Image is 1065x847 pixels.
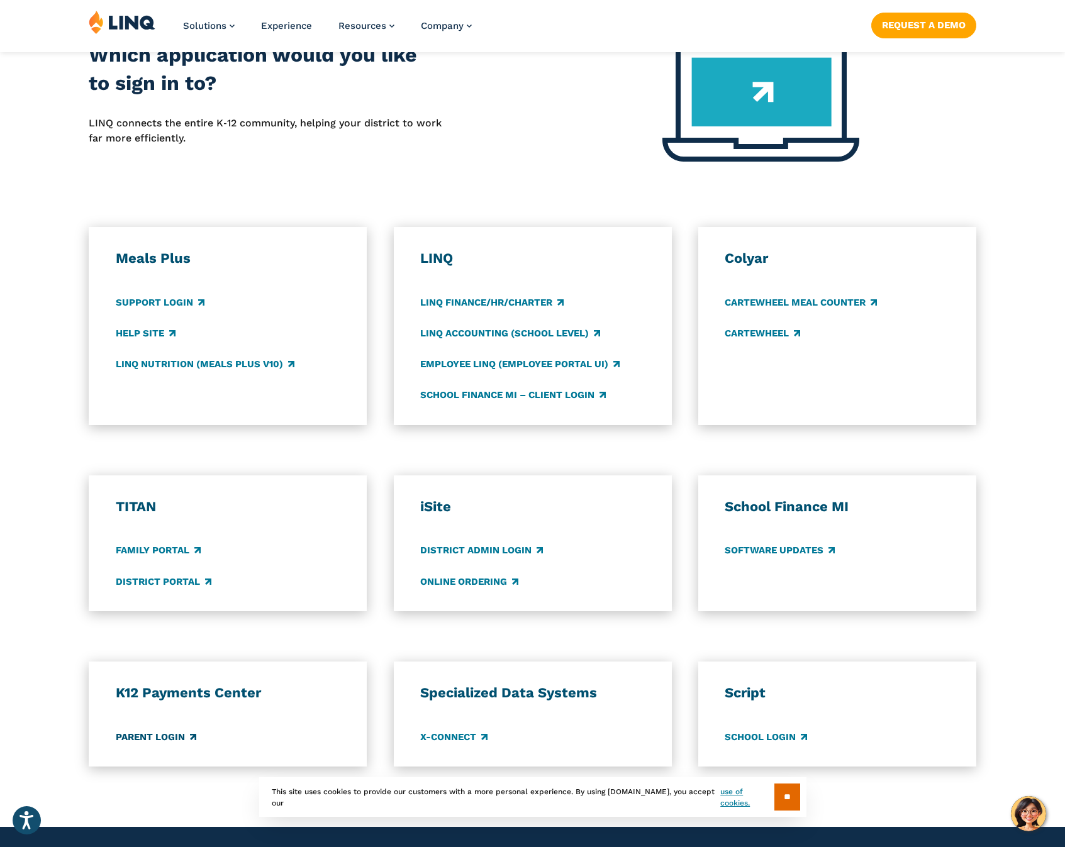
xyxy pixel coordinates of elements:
nav: Primary Navigation [183,10,472,52]
a: use of cookies. [720,786,774,809]
a: District Portal [116,575,211,589]
h3: School Finance MI [725,498,949,516]
a: Online Ordering [420,575,518,589]
span: Resources [338,20,386,31]
a: CARTEWHEEL [725,326,800,340]
a: Parent Login [116,730,196,744]
a: LINQ Accounting (school level) [420,326,600,340]
a: School Finance MI – Client Login [420,388,606,402]
span: Solutions [183,20,226,31]
a: Company [421,20,472,31]
h3: Script [725,684,949,702]
a: X-Connect [420,730,488,744]
a: Family Portal [116,544,201,558]
h3: iSite [420,498,645,516]
a: Software Updates [725,544,835,558]
a: Solutions [183,20,235,31]
button: Hello, have a question? Let’s chat. [1011,796,1046,831]
span: Company [421,20,464,31]
img: LINQ | K‑12 Software [89,10,155,34]
a: Request a Demo [871,13,976,38]
h2: Which application would you like to sign in to? [89,41,443,98]
a: LINQ Finance/HR/Charter [420,296,564,309]
div: This site uses cookies to provide our customers with a more personal experience. By using [DOMAIN... [259,777,806,817]
a: LINQ Nutrition (Meals Plus v10) [116,357,294,371]
nav: Button Navigation [871,10,976,38]
a: CARTEWHEEL Meal Counter [725,296,877,309]
h3: LINQ [420,250,645,267]
h3: K12 Payments Center [116,684,340,702]
h3: Meals Plus [116,250,340,267]
a: Support Login [116,296,204,309]
h3: Colyar [725,250,949,267]
h3: TITAN [116,498,340,516]
a: District Admin Login [420,544,543,558]
a: Experience [261,20,312,31]
a: Help Site [116,326,176,340]
a: School Login [725,730,807,744]
p: LINQ connects the entire K‑12 community, helping your district to work far more efficiently. [89,116,443,147]
h3: Specialized Data Systems [420,684,645,702]
a: Resources [338,20,394,31]
a: Employee LINQ (Employee Portal UI) [420,357,620,371]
